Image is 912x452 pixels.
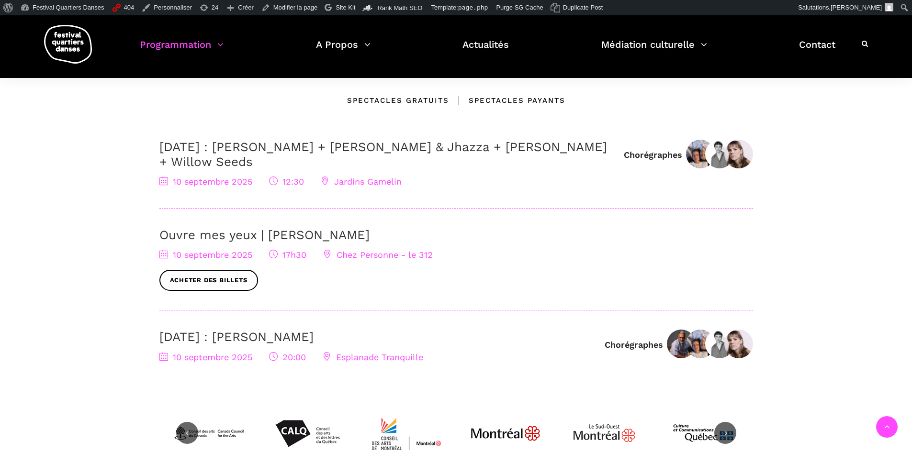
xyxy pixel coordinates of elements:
[686,330,715,358] img: Lara Haikal & Joanna Simon
[269,352,306,362] span: 20:00
[159,176,252,187] span: 10 septembre 2025
[159,330,314,344] a: [DATE] : [PERSON_NAME]
[269,176,304,187] span: 12:30
[799,36,835,65] a: Contact
[686,140,715,168] img: Lara Haikal & Joanna Simon
[159,140,607,169] a: [DATE] : [PERSON_NAME] + [PERSON_NAME] & Jhazza + [PERSON_NAME] + Willow Seeds
[449,95,565,106] div: Spectacles Payants
[724,330,753,358] img: Anna Vauquier
[159,250,252,260] span: 10 septembre 2025
[605,339,663,350] div: Chorégraphes
[316,36,371,65] a: A Propos
[140,36,224,65] a: Programmation
[667,330,696,358] img: Roger Sinha
[458,4,488,11] span: page.php
[624,149,682,160] div: Chorégraphes
[377,4,422,11] span: Rank Math SEO
[269,250,306,260] span: 17h30
[347,95,449,106] div: Spectacles gratuits
[724,140,753,168] img: Anna Vauquier
[321,176,402,187] span: Jardins Gamelin
[159,228,370,242] a: Ouvre mes yeux | [PERSON_NAME]
[159,270,258,291] a: Acheter des billets
[159,352,252,362] span: 10 septembre 2025
[323,250,433,260] span: Chez Personne - le 312
[601,36,707,65] a: Médiation culturelle
[44,25,92,64] img: logo-fqd-med
[705,330,734,358] img: Vincent Lacasse
[831,4,882,11] span: [PERSON_NAME]
[336,4,355,11] span: Site Kit
[462,36,509,65] a: Actualités
[323,352,423,362] span: Esplanade Tranquille
[705,140,734,168] img: Vincent Lacasse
